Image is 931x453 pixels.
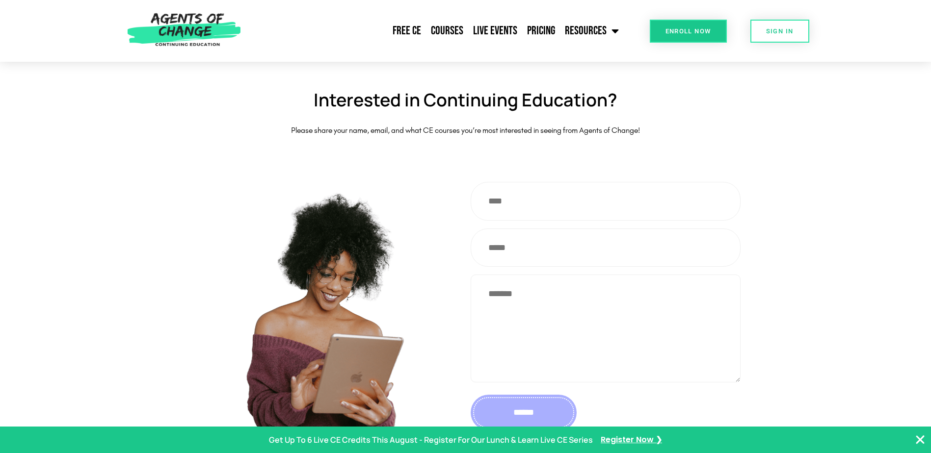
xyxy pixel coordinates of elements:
[426,19,468,43] a: Courses
[246,19,624,43] nav: Menu
[522,19,560,43] a: Pricing
[601,433,662,447] a: Register Now ❯
[468,19,522,43] a: Live Events
[650,20,727,43] a: Enroll Now
[388,19,426,43] a: Free CE
[766,28,794,34] span: SIGN IN
[560,19,624,43] a: Resources
[750,20,809,43] a: SIGN IN
[269,433,593,447] p: Get Up To 6 Live CE Credits This August - Register For Our Lunch & Learn Live CE Series
[914,434,926,446] button: Close Banner
[191,124,741,138] center: Please share your name, email, and what CE courses you’re most interested in seeing from Agents o...
[471,182,741,430] form: Contact form
[665,28,711,34] span: Enroll Now
[191,91,741,109] h2: Interested in Continuing Education?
